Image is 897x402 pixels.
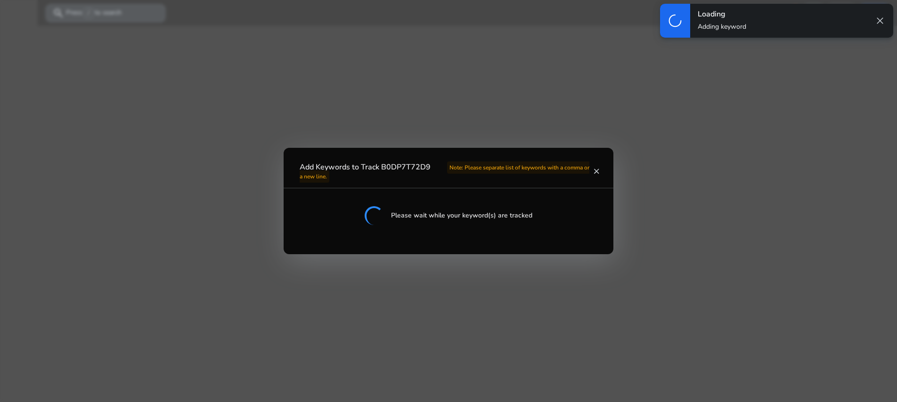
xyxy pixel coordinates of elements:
[668,13,683,28] span: progress_activity
[698,10,746,19] h4: Loading
[300,163,593,181] h4: Add Keywords to Track B0DP7T72D9
[300,161,589,183] span: Note: Please separate list of keywords with a comma or a new line.
[698,22,746,32] p: Adding keyword
[593,167,600,176] mat-icon: close
[391,212,532,220] h5: Please wait while your keyword(s) are tracked
[874,15,886,26] span: close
